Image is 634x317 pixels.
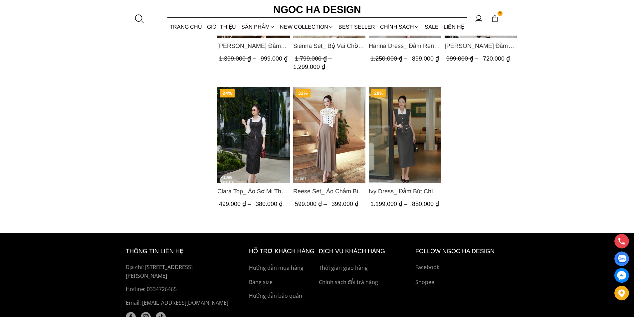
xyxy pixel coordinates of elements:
a: LIÊN HỆ [441,18,467,36]
img: Reese Set_ Áo Chấm Bi Vai Chờm Mix Chân Váy Xếp Ly Hông Màu Nâu Tây A1087+CV142 [293,87,365,183]
a: Link to Sienna Set_ Bộ Vai Chờm Bất Đối Xứng Mix Chân Váy Bút Chì BJ143 [293,41,365,51]
img: Clara Top_ Áo Sơ Mi Thô Cổ Đức Màu Trắng A1089 [217,87,290,183]
a: SALE [422,18,441,36]
span: 850.000 ₫ [412,201,439,207]
a: Link to Mary Dress_ Đầm Kẻ Sọc Sát Nách Khóa Đồng D1010 [444,41,517,51]
img: Display image [617,255,626,263]
span: 999.000 ₫ [446,55,480,62]
a: Ngoc Ha Design [267,2,367,18]
a: NEW COLLECTION [277,18,336,36]
a: TRANG CHỦ [167,18,205,36]
h6: Dịch vụ khách hàng [319,246,412,256]
a: Link to Hanna Dress_ Đầm Ren Mix Vải Thô Màu Đen D1011 [369,41,441,51]
a: Product image - Clara Top_ Áo Sơ Mi Thô Cổ Đức Màu Trắng A1089 [217,87,290,183]
a: GIỚI THIỆU [205,18,239,36]
span: 1.199.000 ₫ [370,201,409,207]
span: Hanna Dress_ Đầm Ren Mix Vải Thô Màu Đen D1011 [369,41,441,51]
p: Địa chỉ: [STREET_ADDRESS][PERSON_NAME] [126,263,234,280]
a: Bảng size [249,278,316,287]
span: 720.000 ₫ [483,55,510,62]
a: Display image [614,251,629,266]
a: BEST SELLER [336,18,378,36]
h6: hỗ trợ khách hàng [249,246,316,256]
span: 1.399.000 ₫ [219,55,258,62]
h6: Follow ngoc ha Design [415,246,509,256]
span: 599.000 ₫ [295,201,328,207]
p: Email: [EMAIL_ADDRESS][DOMAIN_NAME] [126,299,234,307]
a: Thời gian giao hàng [319,264,412,272]
img: img-CART-ICON-ksit0nf1 [491,15,499,22]
div: Chính sách [378,18,422,36]
span: 999.000 ₫ [261,55,288,62]
a: messenger [614,268,629,283]
span: 2 [498,11,503,16]
img: Ivy Dress_ Đầm Bút Chì Vai Chờm Màu Ghi Mix Cổ Trắng D1005 [369,87,441,183]
h6: thông tin liên hệ [126,246,234,256]
span: 1.299.000 ₫ [293,64,325,70]
a: Link to Reese Set_ Áo Chấm Bi Vai Chờm Mix Chân Váy Xếp Ly Hông Màu Nâu Tây A1087+CV142 [293,187,365,196]
a: Link to Ivy Dress_ Đầm Bút Chì Vai Chờm Màu Ghi Mix Cổ Trắng D1005 [369,187,441,196]
a: Hướng dẫn bảo quản [249,292,316,300]
span: 399.000 ₫ [331,201,358,207]
a: Facebook [415,263,509,272]
a: Shopee [415,278,509,287]
a: Product image - Ivy Dress_ Đầm Bút Chì Vai Chờm Màu Ghi Mix Cổ Trắng D1005 [369,87,441,183]
a: Link to Clara Top_ Áo Sơ Mi Thô Cổ Đức Màu Trắng A1089 [217,187,290,196]
span: 899.000 ₫ [412,55,439,62]
a: Hướng dẫn mua hàng [249,264,316,272]
span: Reese Set_ Áo Chấm Bi Vai Chờm Mix Chân Váy Xếp Ly Hông Màu Nâu Tây A1087+CV142 [293,187,365,196]
a: Chính sách đổi trả hàng [319,278,412,287]
span: Sienna Set_ Bộ Vai Chờm Bất Đối Xứng Mix Chân Váy Bút Chì BJ143 [293,41,365,51]
a: Link to Catherine Dress_ Đầm Ren Đính Hoa Túi Màu Kem D1012 [217,41,290,51]
span: Ivy Dress_ Đầm Bút Chì Vai Chờm Màu Ghi Mix Cổ Trắng D1005 [369,187,441,196]
span: 1.250.000 ₫ [370,55,409,62]
span: 499.000 ₫ [219,201,253,207]
span: [PERSON_NAME] Đầm Ren Đính Hoa Túi Màu Kem D1012 [217,41,290,51]
div: SẢN PHẨM [239,18,277,36]
span: [PERSON_NAME] Đầm Kẻ Sọc Sát Nách Khóa Đồng D1010 [444,41,517,51]
span: 1.799.000 ₫ [295,55,333,62]
span: Clara Top_ Áo Sơ Mi Thô Cổ Đức Màu Trắng A1089 [217,187,290,196]
span: 380.000 ₫ [256,201,283,207]
a: Product image - Reese Set_ Áo Chấm Bi Vai Chờm Mix Chân Váy Xếp Ly Hông Màu Nâu Tây A1087+CV142 [293,87,365,183]
a: Hotline: 0334726465 [126,285,234,294]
